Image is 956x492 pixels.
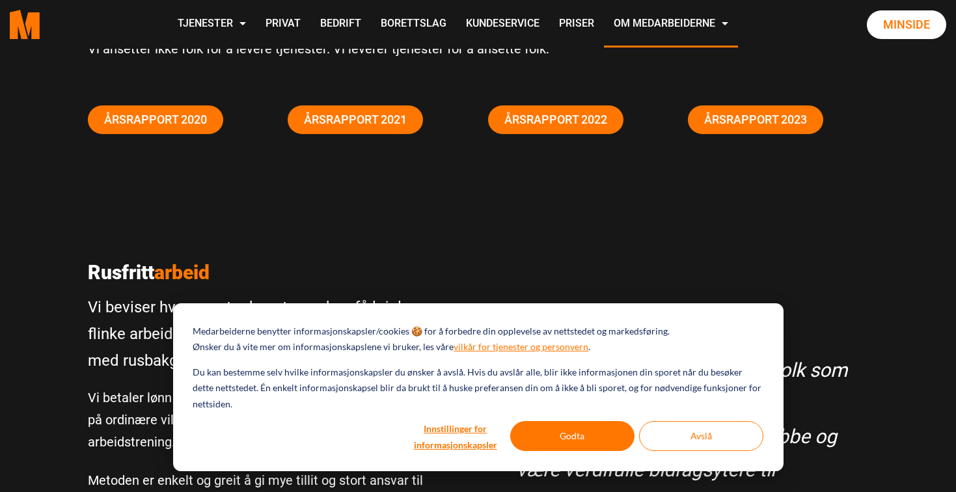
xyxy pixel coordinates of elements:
[193,339,590,355] p: Ønsker du å vite mer om informasjonskapslene vi bruker, les våre .
[88,387,469,453] p: Vi betaler lønn fra første dag, og alle våre medarbeidere er ansatt på ordinære vilkår og ingen a...
[193,364,763,413] p: Du kan bestemme selv hvilke informasjonskapsler du ønsker å avslå. Hvis du avslår alle, blir ikke...
[168,1,256,48] a: Tjenester
[88,105,223,134] a: Årsrapport 2020
[193,323,670,340] p: Medarbeiderne benytter informasjonskapsler/cookies 🍪 for å forbedre din opplevelse av nettstedet ...
[454,339,588,355] a: vilkår for tjenester og personvern
[88,38,869,60] p: Vi ansetter ikke folk for å levere tjenester. Vi leverer tjenester for å ansette folk.
[549,1,604,48] a: Priser
[310,1,371,48] a: Bedrift
[688,105,823,134] a: Årsrapport 2023
[639,421,763,451] button: Avslå
[154,261,210,284] span: arbeid
[488,105,623,134] a: Årsrapport 2022
[604,1,738,48] a: Om Medarbeiderne
[510,421,635,451] button: Godta
[88,261,469,284] p: Rusfritt
[456,1,549,48] a: Kundeservice
[288,105,423,134] a: Årsrapport 2021
[173,303,784,471] div: Cookie banner
[405,421,506,451] button: Innstillinger for informasjonskapsler
[371,1,456,48] a: Borettslag
[256,1,310,48] a: Privat
[867,10,946,39] a: Minside
[88,294,469,374] p: Vi beviser hver eneste dag at man kan få lojale og flinke arbeidsfolk dersom man bare rekrutterer...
